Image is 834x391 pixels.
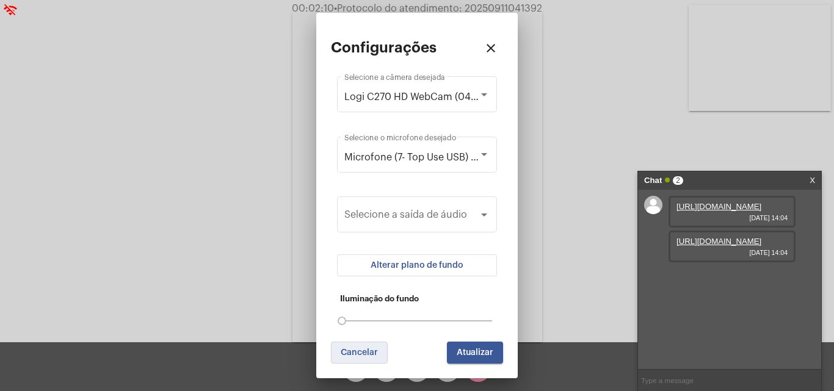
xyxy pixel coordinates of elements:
span: Protocolo do atendimento: 20250911041392 [334,4,542,13]
span: [DATE] 14:04 [676,214,788,221]
input: Type a message [638,370,821,391]
button: Atualizar [447,342,503,364]
h2: Configurações [331,40,437,56]
span: 2 [673,176,683,185]
strong: Chat [644,171,662,190]
span: Logi C270 HD WebCam (046d:0825) [344,92,513,102]
mat-icon: close [484,41,498,56]
button: Alterar plano de fundo [337,254,497,276]
span: Online [665,178,670,182]
span: Cancelar [341,348,378,357]
a: X [810,171,815,190]
span: Alterar plano de fundo [371,261,463,270]
a: [URL][DOMAIN_NAME] [676,237,761,246]
span: Atualizar [457,348,493,357]
span: Microfone (7- Top Use USB) (0d8c:0014) [344,152,528,162]
a: [URL][DOMAIN_NAME] [676,202,761,211]
span: • [334,4,337,13]
button: Cancelar [331,342,388,364]
span: 00:02:10 [292,4,334,13]
h5: Iluminação do fundo [340,295,494,303]
span: [DATE] 14:04 [676,249,788,256]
